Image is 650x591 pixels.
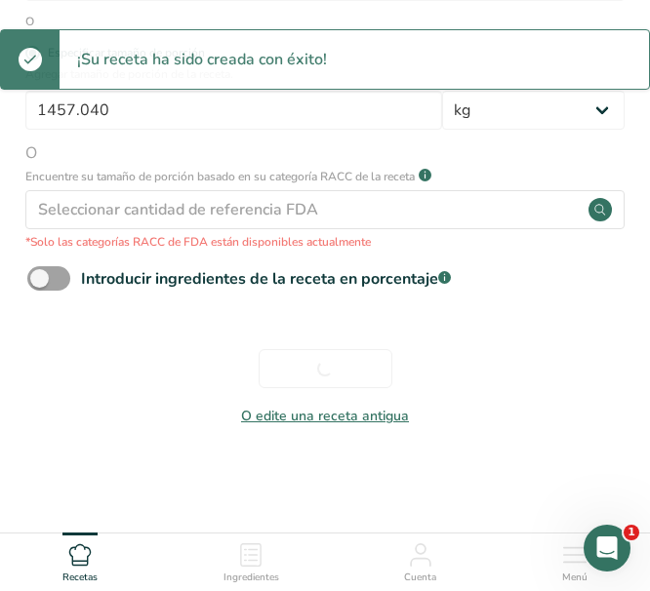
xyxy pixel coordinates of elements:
div: Introducir ingredientes de la receta en porcentaje [81,267,451,291]
div: O [25,13,625,30]
span: 1 [624,525,639,540]
span: Cuenta [404,571,436,585]
div: Seleccionar cantidad de referencia FDA [38,198,318,221]
span: O [25,141,625,165]
p: *Solo las categorías RACC de FDA están disponibles actualmente [25,233,625,251]
p: Encuentre su tamaño de porción basado en su categoría RACC de la receta [25,168,415,185]
a: Cuenta [404,533,436,586]
span: Ingredientes [223,571,279,585]
iframe: Intercom live chat [584,525,630,571]
span: Menú [562,571,588,585]
span: Recetas [62,571,98,585]
a: Recetas [62,533,98,586]
a: O edite una receta antigua [241,407,409,425]
a: Ingredientes [223,533,279,586]
input: Escribe aquí el tamaño de la porción [25,91,442,130]
div: ¡Su receta ha sido creada con éxito! [60,30,345,89]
